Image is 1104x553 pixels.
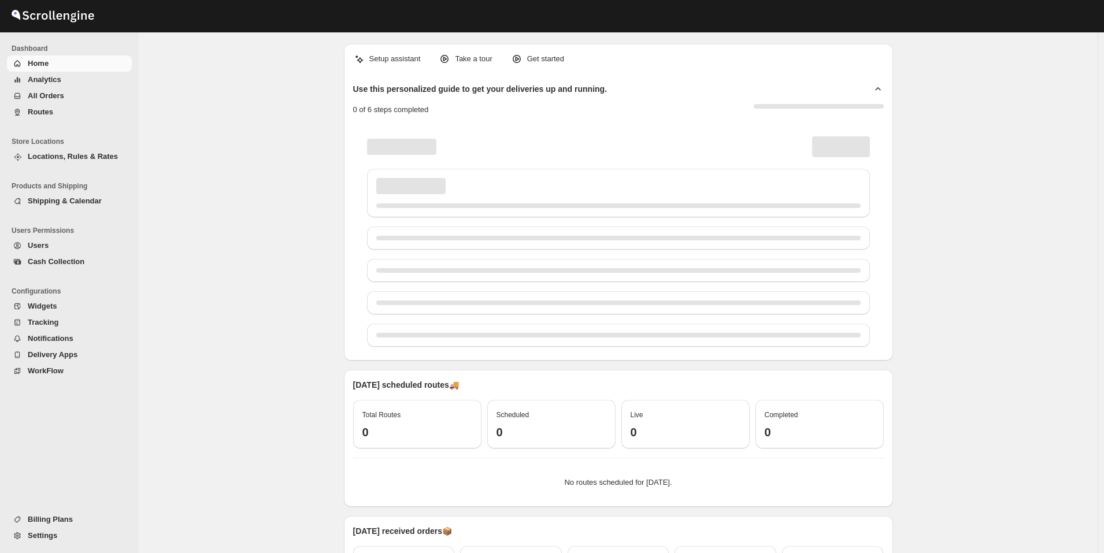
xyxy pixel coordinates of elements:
[7,55,132,72] button: Home
[7,528,132,544] button: Settings
[353,525,884,537] p: [DATE] received orders 📦
[12,44,133,53] span: Dashboard
[455,53,492,65] p: Take a tour
[28,515,73,524] span: Billing Plans
[28,152,118,161] span: Locations, Rules & Rates
[353,83,607,95] h2: Use this personalized guide to get your deliveries up and running.
[28,196,102,205] span: Shipping & Calendar
[7,298,132,314] button: Widgets
[369,53,421,65] p: Setup assistant
[353,379,884,391] p: [DATE] scheduled routes 🚚
[765,411,798,419] span: Completed
[28,241,49,250] span: Users
[12,226,133,235] span: Users Permissions
[7,254,132,270] button: Cash Collection
[353,104,429,116] p: 0 of 6 steps completed
[527,53,564,65] p: Get started
[7,104,132,120] button: Routes
[12,137,133,146] span: Store Locations
[7,314,132,331] button: Tracking
[28,91,64,100] span: All Orders
[7,237,132,254] button: Users
[28,75,61,84] span: Analytics
[353,125,884,351] div: Page loading
[7,363,132,379] button: WorkFlow
[631,425,740,439] h3: 0
[28,59,49,68] span: Home
[28,350,77,359] span: Delivery Apps
[28,257,84,266] span: Cash Collection
[7,331,132,347] button: Notifications
[362,477,875,488] p: No routes scheduled for [DATE].
[497,425,606,439] h3: 0
[28,302,57,310] span: Widgets
[12,287,133,296] span: Configurations
[28,318,58,326] span: Tracking
[28,334,73,343] span: Notifications
[7,347,132,363] button: Delivery Apps
[362,411,401,419] span: Total Routes
[28,107,53,116] span: Routes
[7,149,132,165] button: Locations, Rules & Rates
[7,511,132,528] button: Billing Plans
[7,72,132,88] button: Analytics
[7,193,132,209] button: Shipping & Calendar
[497,411,529,419] span: Scheduled
[28,366,64,375] span: WorkFlow
[631,411,643,419] span: Live
[12,181,133,191] span: Products and Shipping
[7,88,132,104] button: All Orders
[28,531,57,540] span: Settings
[362,425,472,439] h3: 0
[765,425,875,439] h3: 0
